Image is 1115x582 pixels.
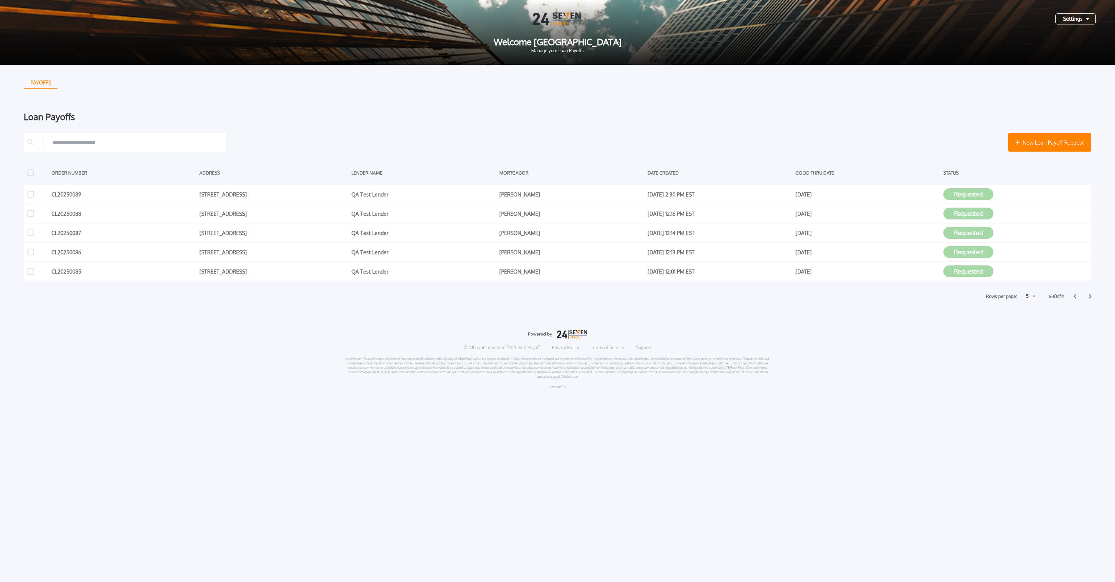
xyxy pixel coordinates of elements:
img: logo [528,330,587,339]
div: [DATE] [795,247,940,258]
div: [DATE] 12:01 PM EST [648,266,792,277]
div: QA Test Lender [351,208,496,219]
div: [PERSON_NAME] [499,189,643,200]
a: Support [636,345,652,351]
p: Loremipsum: Dolorsit/Ametc ad elitsedd eiu temporincidi utlabore etdo. Ma aliq en adminimve, quis... [345,357,770,379]
div: [STREET_ADDRESS] [199,266,348,277]
div: CL20250088 [52,208,196,219]
div: LENDER NAME [351,167,496,178]
div: QA Test Lender [351,266,496,277]
div: ADDRESS [199,167,348,178]
div: DATE CREATED [648,167,792,178]
div: CL20250089 [52,189,196,200]
div: [STREET_ADDRESS] [199,247,348,258]
div: [PERSON_NAME] [499,247,643,258]
div: [STREET_ADDRESS] [199,208,348,219]
span: New Loan Payoff Request [1023,139,1084,146]
span: Welcome [GEOGRAPHIC_DATA] [12,37,1103,46]
button: Requested [943,265,993,277]
div: [DATE] [795,266,940,277]
div: CL20250087 [52,227,196,238]
img: Logo [533,12,582,26]
div: CL20250086 [52,247,196,258]
div: [DATE] 12:16 PM EST [648,208,792,219]
button: PAYOFFS [24,77,57,89]
button: New Loan Payoff Request [1008,133,1091,152]
div: Loan Payoffs [24,112,1091,121]
div: [DATE] [795,189,940,200]
div: [DATE] [795,227,940,238]
button: Requested [943,188,993,200]
span: Manage your Loan Payoffs [12,49,1103,53]
button: Requested [943,227,993,239]
div: GOOD THRU DATE [795,167,940,178]
a: Terms of Service [591,345,624,351]
div: QA Test Lender [351,247,496,258]
p: © All rights reserved. 24|Seven Payoff [464,345,540,351]
div: STATUS [943,167,1088,178]
button: Requested [943,246,993,258]
div: 5 [1026,292,1029,301]
div: [PERSON_NAME] [499,208,643,219]
p: Version 1.3.0 [550,385,566,389]
div: QA Test Lender [351,227,496,238]
div: [PERSON_NAME] [499,227,643,238]
label: 6 - 10 of 71 [1049,293,1065,300]
div: ORDER NUMBER [52,167,196,178]
div: [PERSON_NAME] [499,266,643,277]
div: [DATE] 12:13 PM EST [648,247,792,258]
div: MORTGAGOR [499,167,643,178]
div: QA Test Lender [351,189,496,200]
a: Privacy Policy [552,345,579,351]
button: Requested [943,208,993,219]
div: [STREET_ADDRESS] [199,189,348,200]
div: [DATE] 12:14 PM EST [648,227,792,238]
div: [STREET_ADDRESS] [199,227,348,238]
div: [DATE] 2:30 PM EST [648,189,792,200]
button: Settings [1055,13,1096,24]
div: [DATE] [795,208,940,219]
div: CL20250085 [52,266,196,277]
button: 5 [1026,292,1036,300]
label: Rows per page: [986,293,1017,300]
